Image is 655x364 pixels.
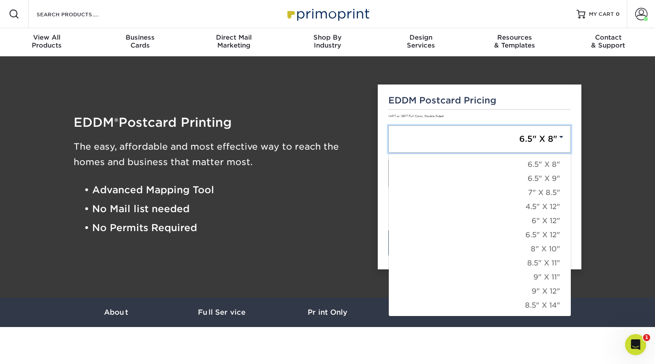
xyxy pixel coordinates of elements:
a: Full Service [169,298,275,327]
input: SEARCH PRODUCTS..... [36,9,122,19]
iframe: Google Customer Reviews [2,337,75,361]
span: Design [374,33,468,41]
a: Shop ByIndustry [281,28,374,56]
img: Primoprint [283,4,372,23]
span: Business [93,33,187,41]
h3: Resources [380,308,486,316]
span: 1 [643,334,650,341]
h3: Print Only [275,308,380,316]
h1: EDDM Postcard Printing [74,116,365,129]
div: & Support [562,33,655,49]
h3: The easy, affordable and most effective way to reach the homes and business that matter most. [74,139,365,170]
span: MY CART [589,11,614,18]
a: 4.5" X 12" [389,200,571,214]
a: 6.5" X 8" [389,158,571,172]
div: 6.5" X 8" [388,154,571,316]
a: DesignServices [374,28,468,56]
div: & Templates [468,33,561,49]
a: 9" X 12" [389,284,571,298]
small: 14PT or 16PT Full Color, Double Sided [388,114,443,118]
a: Direct MailMarketing [187,28,281,56]
a: Resources& Templates [468,28,561,56]
a: 7" X 8.5" [389,186,571,200]
a: Resources [380,298,486,327]
a: 6" X 12" [389,214,571,228]
a: 6.5" X 8" [388,125,571,153]
iframe: Intercom live chat [625,334,646,355]
li: • Advanced Mapping Tool [84,180,365,199]
span: ® [114,116,119,129]
a: 6.5" X 9" [389,172,571,186]
a: 8" X 10" [389,242,571,256]
span: Direct Mail [187,33,281,41]
div: Cards [93,33,187,49]
a: Print Only [275,298,380,327]
div: Services [374,33,468,49]
span: Shop By [281,33,374,41]
a: BusinessCards [93,28,187,56]
a: Contact& Support [562,28,655,56]
a: About [63,298,169,327]
div: Industry [281,33,374,49]
li: • No Permits Required [84,219,365,238]
span: Contact [562,33,655,41]
h3: About [63,308,169,316]
a: 9" X 11" [389,270,571,284]
a: 8.5" X 14" [389,298,571,313]
a: 6.5" X 12" [389,228,571,242]
li: • No Mail list needed [84,199,365,218]
span: Resources [468,33,561,41]
h5: EDDM Postcard Pricing [388,95,571,106]
h3: Full Service [169,308,275,316]
div: Marketing [187,33,281,49]
span: 0 [616,11,620,17]
a: 8.5" X 11" [389,256,571,270]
